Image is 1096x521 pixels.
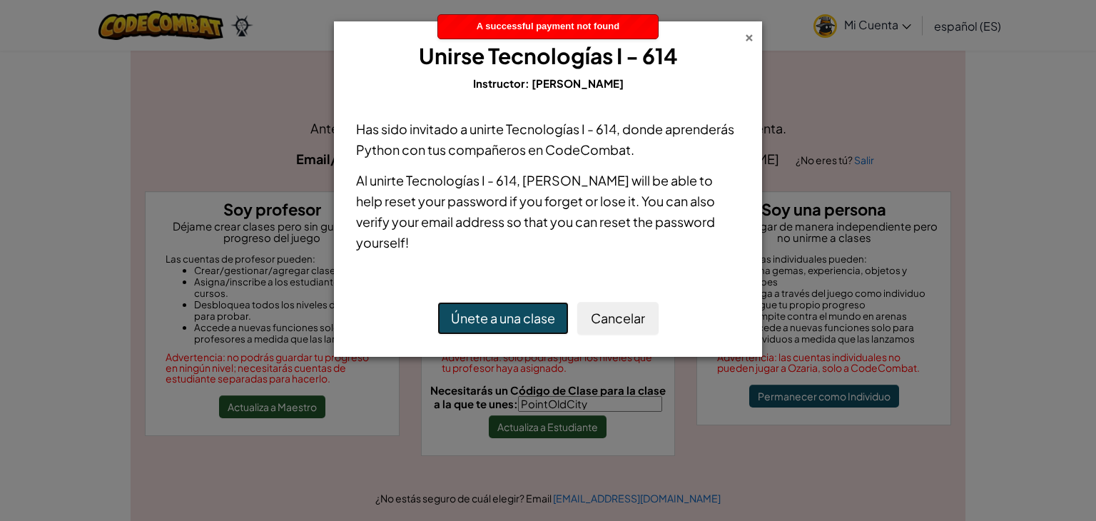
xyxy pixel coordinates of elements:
span: Tecnologías I - 614 [406,172,517,188]
span: , donde aprenderás [616,121,734,137]
span: Unirse [419,42,484,69]
span: A successful payment not found [477,21,619,31]
span: , [517,172,522,188]
span: con tus compañeros en CodeCombat. [400,141,634,158]
span: Tecnologías I - 614 [506,121,616,137]
button: Cancelar [577,302,659,335]
span: Python [356,141,400,158]
span: Al unirte [356,172,406,188]
span: [PERSON_NAME] [532,76,624,90]
span: Tecnologías I - 614 [488,42,678,69]
span: [PERSON_NAME] [522,172,629,188]
span: Instructor: [473,76,532,90]
span: Has sido invitado a unirte [356,121,506,137]
div: × [744,28,754,43]
button: Únete a una clase [437,302,569,335]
